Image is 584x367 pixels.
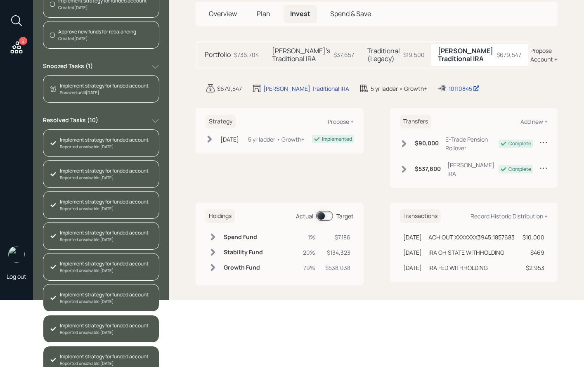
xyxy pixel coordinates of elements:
[234,50,259,59] div: $736,704
[248,135,305,144] div: 5 yr ladder • Growth+
[60,82,149,90] div: Implement strategy for funded account
[325,233,350,242] div: $7,186
[224,264,263,271] h6: Growth Fund
[403,50,425,59] div: $19,500
[400,209,441,223] h6: Transactions
[497,50,521,59] div: $679,547
[508,140,531,147] div: Complete
[60,237,149,243] div: Reported unsolvable [DATE]
[367,47,400,63] h5: Traditional (Legacy)
[447,161,499,178] div: [PERSON_NAME] IRA
[43,62,93,72] label: Snoozed Tasks ( 1 )
[523,263,544,272] div: $2,953
[43,116,98,126] label: Resolved Tasks ( 10 )
[508,166,531,173] div: Complete
[523,233,544,242] div: $10,000
[449,84,480,93] div: 10110845
[303,233,315,242] div: 1%
[60,198,149,206] div: Implement strategy for funded account
[60,329,149,336] div: Reported unsolvable [DATE]
[257,9,270,18] span: Plan
[296,212,313,220] div: Actual
[415,166,441,173] h6: $537,800
[58,5,147,11] div: Created [DATE]
[330,9,371,18] span: Spend & Save
[224,234,263,241] h6: Spend Fund
[428,263,488,272] div: IRA FED WITHHOLDING
[60,167,149,175] div: Implement strategy for funded account
[217,84,242,93] div: $679,547
[371,84,427,93] div: 5 yr ladder • Growth+
[58,28,136,36] div: Approve new funds for rebalancing
[428,248,504,257] div: IRA OH STATE WITHHOLDING
[303,248,315,257] div: 20%
[328,118,354,125] div: Propose +
[403,233,422,242] div: [DATE]
[60,206,149,212] div: Reported unsolvable [DATE]
[471,212,548,220] div: Record Historic Distribution +
[206,209,235,223] h6: Holdings
[403,263,422,272] div: [DATE]
[530,46,558,64] div: Propose Account +
[60,229,149,237] div: Implement strategy for funded account
[263,84,349,93] div: [PERSON_NAME] Traditional IRA
[60,322,149,329] div: Implement strategy for funded account
[333,50,354,59] div: $37,657
[60,353,149,360] div: Implement strategy for funded account
[415,140,439,147] h6: $90,000
[60,136,149,144] div: Implement strategy for funded account
[19,37,27,45] div: 2
[60,291,149,298] div: Implement strategy for funded account
[520,118,548,125] div: Add new +
[60,360,149,367] div: Reported unsolvable [DATE]
[7,272,26,280] div: Log out
[290,9,310,18] span: Invest
[8,246,25,263] img: sami-boghos-headshot.png
[60,268,149,274] div: Reported unsolvable [DATE]
[428,233,515,242] div: ACH OUT XXXXXXX3945;1857683
[60,90,149,96] div: Snoozed until [DATE]
[209,9,237,18] span: Overview
[400,115,431,128] h6: Transfers
[60,144,149,150] div: Reported unsolvable [DATE]
[58,36,136,42] div: Created [DATE]
[220,135,239,144] div: [DATE]
[445,135,499,152] div: E-Trade Pension Rollover
[336,212,354,220] div: Target
[325,248,350,257] div: $134,323
[206,115,236,128] h6: Strategy
[60,298,149,305] div: Reported unsolvable [DATE]
[60,175,149,181] div: Reported unsolvable [DATE]
[438,47,493,63] h5: [PERSON_NAME] Traditional IRA
[224,249,263,256] h6: Stability Fund
[60,260,149,268] div: Implement strategy for funded account
[403,248,422,257] div: [DATE]
[272,47,330,63] h5: [PERSON_NAME]'s Traditional IRA
[322,135,352,143] div: Implemented
[205,51,231,59] h5: Portfolio
[303,263,315,272] div: 79%
[523,248,544,257] div: $469
[325,263,350,272] div: $538,038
